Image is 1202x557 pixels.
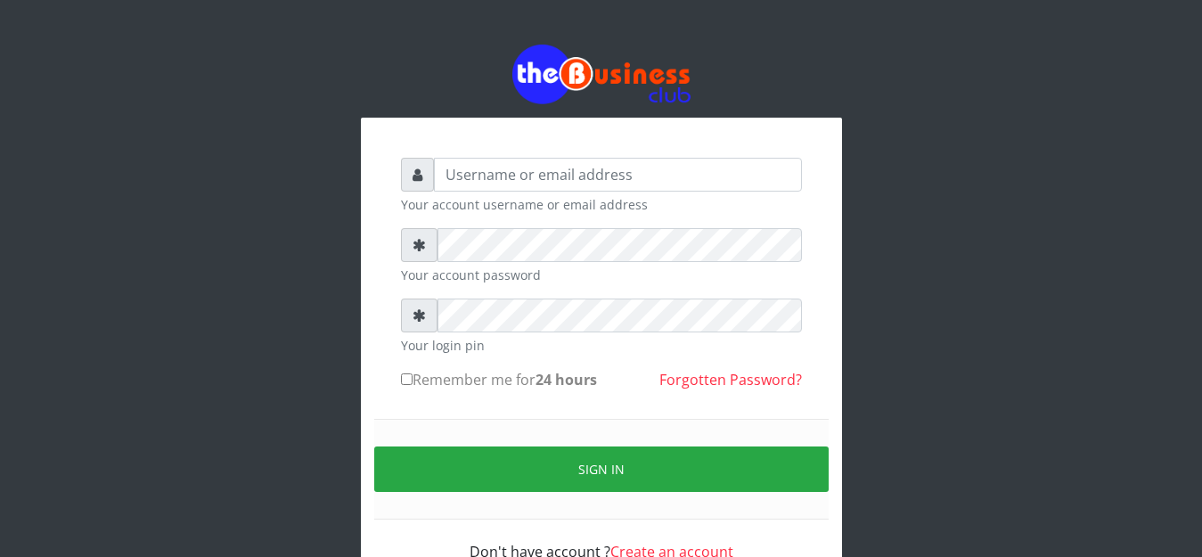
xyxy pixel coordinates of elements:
[536,370,597,389] b: 24 hours
[401,373,413,385] input: Remember me for24 hours
[401,336,802,355] small: Your login pin
[659,370,802,389] a: Forgotten Password?
[401,266,802,284] small: Your account password
[401,369,597,390] label: Remember me for
[434,158,802,192] input: Username or email address
[401,195,802,214] small: Your account username or email address
[374,446,829,492] button: Sign in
